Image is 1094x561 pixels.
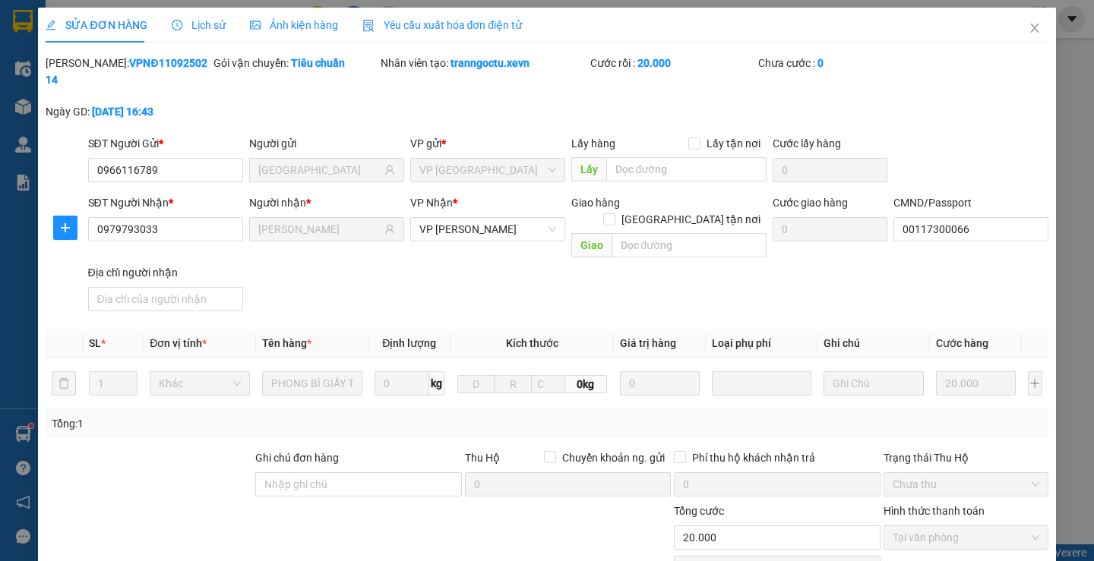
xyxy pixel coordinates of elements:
span: kg [429,371,444,396]
div: [PERSON_NAME]: [46,55,210,88]
span: Khác [159,372,241,395]
button: plus [53,216,77,240]
div: Ngày GD: [46,103,210,120]
span: 0kg [565,375,607,393]
span: SỬA ĐƠN HÀNG [46,19,147,31]
button: delete [52,371,76,396]
label: Ghi chú đơn hàng [255,452,339,464]
span: edit [46,20,56,30]
input: Địa chỉ của người nhận [88,287,243,311]
button: Close [1013,8,1056,50]
span: Phí thu hộ khách nhận trả [686,449,821,466]
div: SĐT Người Nhận [88,194,243,211]
span: Ảnh kiện hàng [250,19,338,31]
input: C [531,375,565,393]
input: Dọc đường [606,157,767,181]
span: [GEOGRAPHIC_DATA] tận nơi [615,211,767,228]
span: VP Nhận [410,197,453,209]
input: 0 [936,371,1016,396]
div: Địa chỉ người nhận [88,264,243,281]
label: Cước lấy hàng [773,137,841,150]
div: Cước rồi : [590,55,755,71]
span: SL [89,337,101,349]
span: Giao [571,233,612,257]
input: Cước lấy hàng [773,158,887,182]
b: tranngoctu.xevn [451,57,530,69]
span: Tại văn phòng [893,526,1039,549]
img: icon [362,20,375,32]
span: Kích thước [506,337,558,349]
span: user [384,224,395,235]
span: VP Lê Duẩn [419,218,556,241]
input: Ghi chú đơn hàng [255,472,462,496]
b: Tiêu chuẩn [291,57,345,69]
input: Tên người nhận [258,221,381,238]
span: Đơn vị tính [150,337,207,349]
div: Chưa cước : [758,55,923,71]
span: VP Nam Định [419,159,556,181]
b: 0 [817,57,824,69]
label: Hình thức thanh toán [884,505,985,517]
div: Gói vận chuyển: [213,55,378,71]
input: Tên người gửi [258,162,381,178]
div: Người nhận [249,194,404,211]
div: Trạng thái Thu Hộ [884,449,1048,466]
b: [DATE] 16:43 [92,106,153,118]
span: Lịch sử [172,19,226,31]
input: Cước giao hàng [773,217,887,241]
input: D [457,375,495,393]
span: close [1029,22,1041,34]
b: 20.000 [637,57,671,69]
span: plus [54,222,77,234]
span: Cước hàng [936,337,988,349]
input: Dọc đường [612,233,767,257]
input: 0 [620,371,700,396]
div: CMND/Passport [893,194,1048,211]
span: Lấy tận nơi [700,135,767,152]
span: Giao hàng [571,197,620,209]
th: Loại phụ phí [706,329,818,358]
input: Ghi Chú [824,371,924,396]
button: plus [1028,371,1042,396]
input: R [494,375,532,393]
div: VP gửi [410,135,565,152]
span: Định lượng [382,337,436,349]
span: Yêu cầu xuất hóa đơn điện tử [362,19,523,31]
div: Tổng: 1 [52,415,423,432]
label: Cước giao hàng [773,197,848,209]
span: Tổng cước [674,505,724,517]
span: Tên hàng [262,337,311,349]
span: Giá trị hàng [620,337,676,349]
input: VD: Bàn, Ghế [262,371,362,396]
span: Lấy hàng [571,137,615,150]
span: user [384,165,395,175]
div: Nhân viên tạo: [381,55,587,71]
span: Chưa thu [893,473,1039,496]
span: Thu Hộ [465,452,500,464]
div: Người gửi [249,135,404,152]
span: clock-circle [172,20,182,30]
div: SĐT Người Gửi [88,135,243,152]
span: Chuyển khoản ng. gửi [556,449,671,466]
th: Ghi chú [817,329,930,358]
span: picture [250,20,261,30]
span: Lấy [571,157,606,181]
b: VPNĐ1109250214 [46,57,207,86]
